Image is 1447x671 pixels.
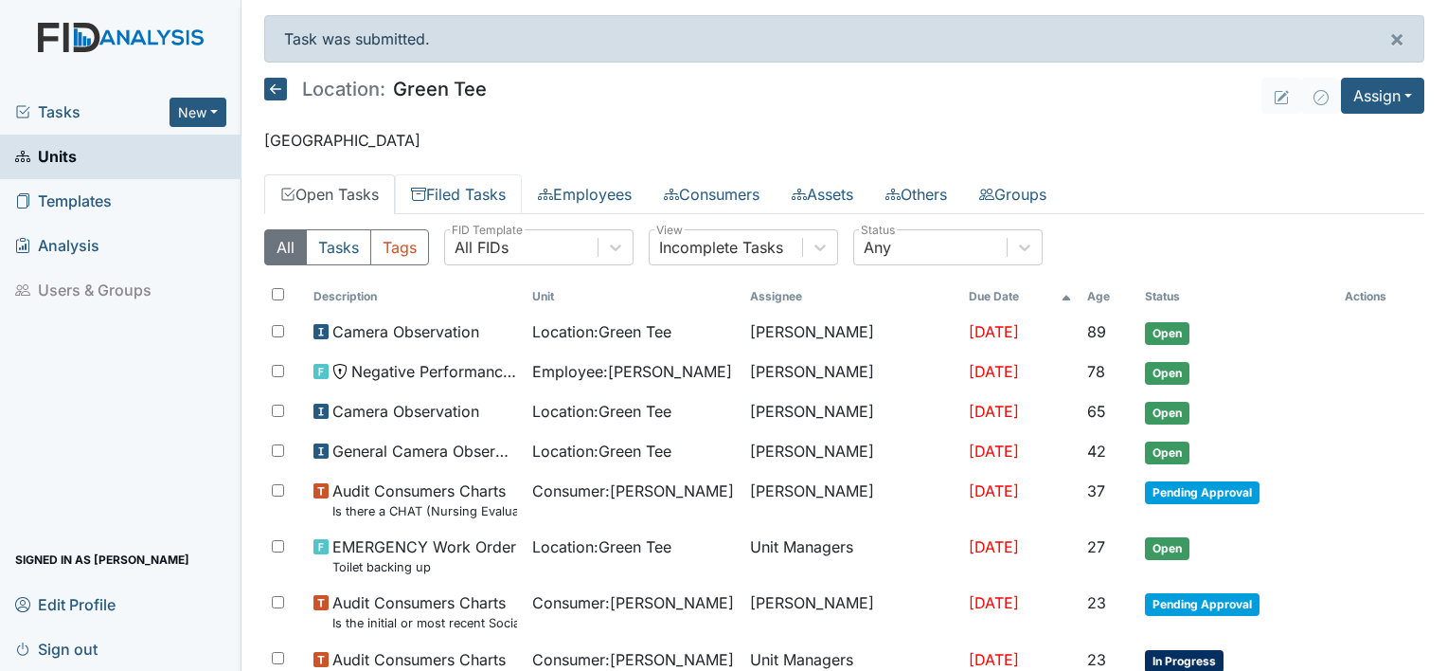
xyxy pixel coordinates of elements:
span: Open [1145,322,1189,345]
button: All [264,229,307,265]
span: 37 [1087,481,1105,500]
td: [PERSON_NAME] [742,584,961,640]
th: Actions [1337,281,1424,313]
span: Location : Green Tee [532,320,671,343]
span: [DATE] [969,402,1019,421]
div: Task was submitted. [264,15,1424,63]
th: Toggle SortBy [961,281,1080,313]
a: Groups [963,174,1063,214]
td: [PERSON_NAME] [742,353,961,392]
span: Consumer : [PERSON_NAME] [532,648,734,671]
button: Assign [1341,78,1424,114]
td: [PERSON_NAME] [742,432,961,472]
button: New [170,98,226,127]
small: Toilet backing up [332,558,516,576]
a: Employees [522,174,648,214]
span: Audit Consumers Charts Is there a CHAT (Nursing Evaluation) no more than a year old? [332,480,517,520]
th: Assignee [742,281,961,313]
small: Is there a CHAT (Nursing Evaluation) no more than a year old? [332,502,517,520]
span: [DATE] [969,442,1019,461]
span: Open [1145,362,1189,385]
span: Pending Approval [1145,593,1259,616]
button: Tags [370,229,429,265]
span: Pending Approval [1145,481,1259,504]
div: All FIDs [455,236,509,259]
span: 23 [1087,593,1106,612]
span: Edit Profile [15,589,116,619]
td: [PERSON_NAME] [742,392,961,432]
th: Toggle SortBy [306,281,525,313]
span: Location: [302,80,385,99]
a: Open Tasks [264,174,395,214]
span: [DATE] [969,650,1019,669]
a: Tasks [15,100,170,123]
div: Any [864,236,891,259]
small: Is the initial or most recent Social Evaluation in the chart? [332,614,517,632]
span: Units [15,142,77,172]
span: 42 [1087,442,1106,461]
span: 65 [1087,402,1106,421]
span: Analysis [15,231,99,261]
span: [DATE] [969,593,1019,612]
span: Open [1145,537,1189,560]
th: Toggle SortBy [525,281,743,313]
span: Camera Observation [332,320,479,343]
span: Templates [15,187,112,216]
span: Location : Green Tee [532,535,671,558]
input: Toggle All Rows Selected [272,288,284,300]
a: Assets [776,174,869,214]
span: 89 [1087,322,1106,341]
td: [PERSON_NAME] [742,472,961,528]
div: Type filter [264,229,429,265]
span: Signed in as [PERSON_NAME] [15,545,189,574]
span: Negative Performance Review [351,360,517,383]
span: 78 [1087,362,1105,381]
span: Audit Consumers Charts Is the initial or most recent Social Evaluation in the chart? [332,591,517,632]
span: 27 [1087,537,1105,556]
td: Unit Managers [742,528,961,584]
th: Toggle SortBy [1080,281,1137,313]
th: Toggle SortBy [1137,281,1337,313]
span: [DATE] [969,537,1019,556]
span: Location : Green Tee [532,400,671,423]
button: Tasks [306,229,371,265]
span: [DATE] [969,322,1019,341]
span: EMERGENCY Work Order Toilet backing up [332,535,516,576]
span: Sign out [15,634,98,663]
span: Consumer : [PERSON_NAME] [532,591,734,614]
span: [DATE] [969,362,1019,381]
a: Consumers [648,174,776,214]
td: [PERSON_NAME] [742,313,961,353]
span: General Camera Observation [332,440,517,462]
p: [GEOGRAPHIC_DATA] [264,129,1424,152]
span: [DATE] [969,481,1019,500]
div: Incomplete Tasks [659,236,783,259]
span: Open [1145,402,1189,425]
a: Others [869,174,963,214]
span: Consumer : [PERSON_NAME] [532,480,734,502]
span: Camera Observation [332,400,479,423]
span: Employee : [PERSON_NAME] [532,360,732,383]
span: × [1389,25,1404,52]
span: Open [1145,442,1189,464]
h5: Green Tee [264,78,487,100]
span: 23 [1087,650,1106,669]
span: Location : Green Tee [532,440,671,462]
button: × [1370,16,1423,62]
a: Filed Tasks [395,174,522,214]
